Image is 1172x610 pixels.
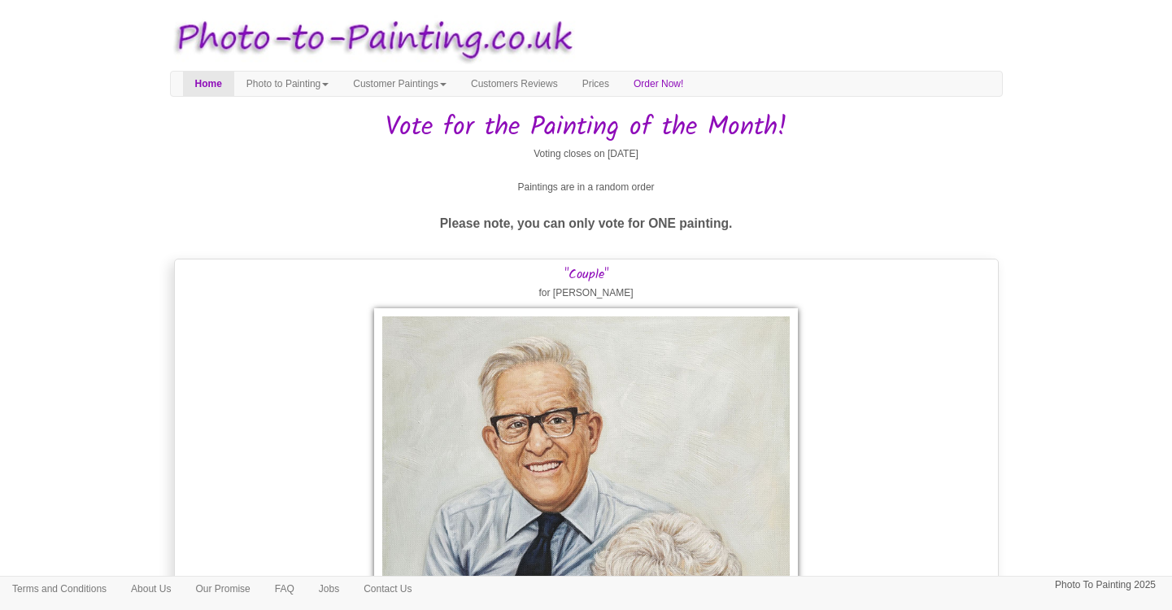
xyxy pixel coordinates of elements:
p: Paintings are in a random order [170,179,1003,196]
p: Please note, you can only vote for ONE painting. [170,212,1003,234]
a: Customer Paintings [341,72,459,96]
a: About Us [119,577,183,601]
h3: "Couple" [179,268,994,282]
a: Customers Reviews [459,72,570,96]
img: Photo to Painting [162,8,578,71]
a: Jobs [307,577,351,601]
a: Photo to Painting [234,72,341,96]
a: Home [183,72,234,96]
h1: Vote for the Painting of the Month! [170,113,1003,142]
a: Contact Us [351,577,424,601]
a: Our Promise [183,577,262,601]
a: Prices [570,72,621,96]
a: FAQ [263,577,307,601]
a: Order Now! [621,72,695,96]
p: Photo To Painting 2025 [1055,577,1156,594]
p: Voting closes on [DATE] [170,146,1003,163]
